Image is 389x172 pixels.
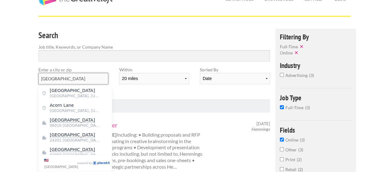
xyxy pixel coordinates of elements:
[280,44,298,49] span: Full-Time
[33,121,215,170] div: Including: • Building proposals and RFP responses • Leading and/or participating in creative brai...
[280,126,351,134] h4: Fields
[38,66,108,73] label: Enter a city or zip
[50,93,100,99] span: [GEOGRAPHIC_DATA], [US_STATE][GEOGRAPHIC_DATA]
[50,147,95,152] mark: [GEOGRAPHIC_DATA]
[50,102,100,108] span: Acorn Lane
[280,73,284,77] input: advertising3
[50,108,100,114] span: [GEOGRAPHIC_DATA], [US_STATE][GEOGRAPHIC_DATA]
[280,147,284,151] input: Other3
[44,157,77,170] label: Change country
[280,138,284,142] input: Online3
[298,43,307,50] button: ✕
[298,167,303,172] span: 2
[93,161,110,166] a: PlaceKit.io
[77,161,92,166] span: Powered by
[300,137,305,142] span: 3
[280,94,351,101] h4: Job Type
[285,105,305,110] span: Full-Time
[298,147,303,152] span: 3
[50,118,95,122] mark: [GEOGRAPHIC_DATA]
[38,121,209,129] a: Advertising Account Manager
[305,105,310,110] span: 3
[38,30,270,41] h3: Search
[38,50,270,62] input: Search
[103,135,109,140] button: Apply suggestion
[50,123,100,128] span: 06010 [GEOGRAPHIC_DATA]
[280,50,293,55] span: Online
[50,138,100,143] span: 24201 [GEOGRAPHIC_DATA]
[39,86,112,155] div: Address suggestions
[200,73,270,84] select: Sort results by
[252,126,270,132] em: Hemmings
[297,157,302,162] span: 2
[280,62,351,69] h4: Industry
[280,167,284,171] input: Retail2
[285,167,298,172] span: Retail
[285,73,309,78] span: advertising
[280,157,284,161] input: Print2
[38,44,270,50] label: Job title, Keywords, or Company Name
[119,66,189,73] label: Within
[50,132,95,137] mark: [GEOGRAPHIC_DATA]
[285,157,297,162] span: Print
[285,137,300,142] span: Online
[293,50,301,56] button: ✕
[200,66,270,73] label: Sorted By
[309,73,314,78] span: 3
[285,147,298,152] span: Other
[280,105,284,109] input: Full-Time3
[50,88,100,93] span: [GEOGRAPHIC_DATA]
[50,152,100,158] span: 02809 [GEOGRAPHIC_DATA]
[44,165,78,169] span: [GEOGRAPHIC_DATA]
[280,33,351,40] h4: Filtering By
[256,121,270,126] span: [DATE]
